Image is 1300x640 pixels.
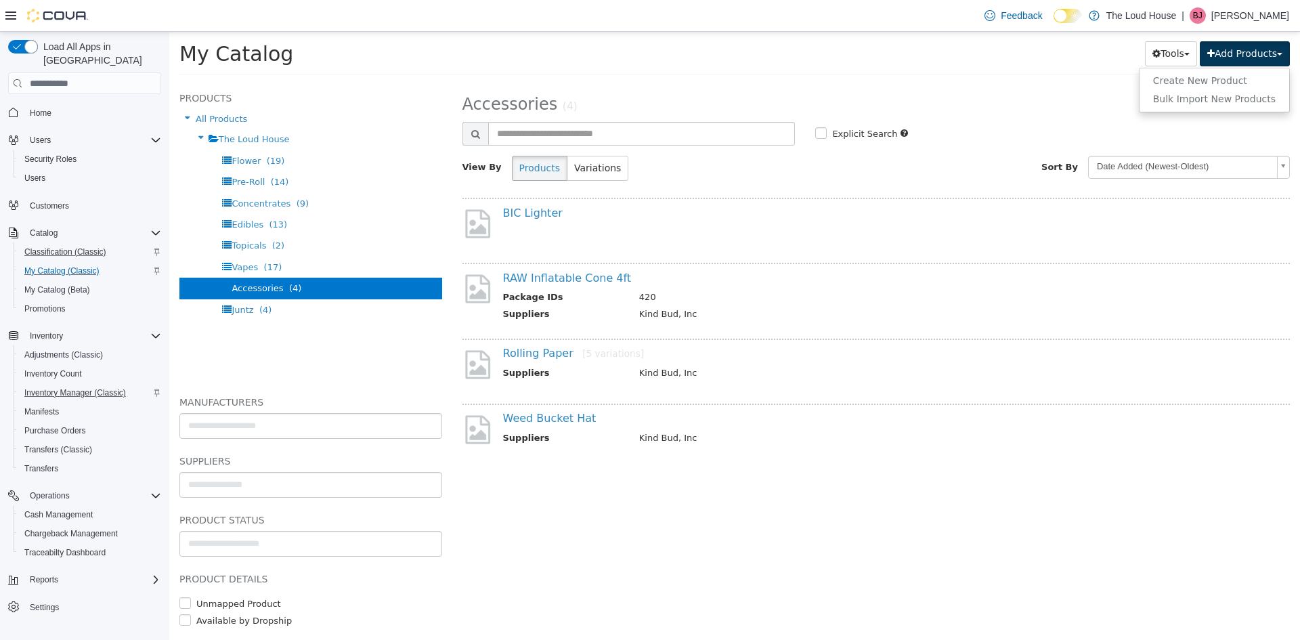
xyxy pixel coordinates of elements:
[24,488,161,504] span: Operations
[30,490,70,501] span: Operations
[24,406,59,417] span: Manifests
[1054,9,1082,23] input: Dark Mode
[24,599,161,616] span: Settings
[24,225,161,241] span: Catalog
[14,383,167,402] button: Inventory Manager (Classic)
[10,10,124,34] span: My Catalog
[24,463,58,474] span: Transfers
[334,335,460,351] th: Suppliers
[24,572,64,588] button: Reports
[30,330,63,341] span: Inventory
[24,104,161,121] span: Home
[1106,7,1177,24] p: The Loud House
[3,131,167,150] button: Users
[10,421,273,438] h5: Suppliers
[24,566,112,579] label: Unmapped Product
[19,461,161,477] span: Transfers
[19,347,161,363] span: Adjustments (Classic)
[976,9,1028,35] button: Tools
[24,173,45,184] span: Users
[19,244,161,260] span: Classification (Classic)
[1031,9,1121,35] button: Add Products
[460,259,1091,276] td: 420
[24,599,64,616] a: Settings
[334,240,462,253] a: RAW Inflatable Cone 4ft
[97,124,116,134] span: (19)
[460,276,1091,293] td: Kind Bud, Inc
[30,135,51,146] span: Users
[293,381,324,414] img: missing-image.png
[24,247,106,257] span: Classification (Classic)
[19,404,161,420] span: Manifests
[19,263,105,279] a: My Catalog (Classic)
[14,402,167,421] button: Manifests
[24,197,161,214] span: Customers
[970,58,1120,77] a: Bulk Import New Products
[3,486,167,505] button: Operations
[334,259,460,276] th: Package IDs
[24,582,123,596] label: Available by Dropship
[413,316,475,327] small: [5 variations]
[14,150,167,169] button: Security Roles
[24,198,74,214] a: Customers
[919,124,1121,147] a: Date Added (Newest-Oldest)
[38,40,161,67] span: Load All Apps in [GEOGRAPHIC_DATA]
[334,315,475,328] a: Rolling Paper[5 variations]
[293,175,324,209] img: missing-image.png
[3,597,167,617] button: Settings
[30,200,69,211] span: Customers
[62,167,121,177] span: Concentrates
[334,380,427,393] a: Weed Bucket Hat
[49,102,121,112] span: The Loud House
[24,105,57,121] a: Home
[62,273,84,283] span: Juntz
[14,421,167,440] button: Purchase Orders
[19,507,161,523] span: Cash Management
[293,63,389,82] span: Accessories
[10,58,273,74] h5: Products
[460,400,1091,417] td: Kind Bud, Inc
[100,188,118,198] span: (13)
[1054,23,1054,24] span: Dark Mode
[19,301,71,317] a: Promotions
[19,526,161,542] span: Chargeback Management
[19,526,123,542] a: Chargeback Management
[120,251,132,261] span: (4)
[19,545,111,561] a: Traceabilty Dashboard
[10,480,273,496] h5: Product Status
[334,276,460,293] th: Suppliers
[30,228,58,238] span: Catalog
[19,385,131,401] a: Inventory Manager (Classic)
[334,400,460,417] th: Suppliers
[24,488,75,504] button: Operations
[24,328,68,344] button: Inventory
[19,507,98,523] a: Cash Management
[30,574,58,585] span: Reports
[24,154,77,165] span: Security Roles
[62,124,91,134] span: Flower
[24,509,93,520] span: Cash Management
[24,572,161,588] span: Reports
[19,347,108,363] a: Adjustments (Classic)
[95,230,113,240] span: (17)
[3,223,167,242] button: Catalog
[1193,7,1202,24] span: BJ
[14,169,167,188] button: Users
[3,102,167,122] button: Home
[1211,7,1289,24] p: [PERSON_NAME]
[1190,7,1206,24] div: Brooke Jones
[24,444,92,455] span: Transfers (Classic)
[334,175,393,188] a: BIC Lighter
[19,170,161,186] span: Users
[14,543,167,562] button: Traceabilty Dashboard
[14,242,167,261] button: Classification (Classic)
[393,68,408,81] small: (4)
[27,9,88,22] img: Cova
[24,225,63,241] button: Catalog
[19,442,161,458] span: Transfers (Classic)
[62,251,114,261] span: Accessories
[19,244,112,260] a: Classification (Classic)
[19,151,82,167] a: Security Roles
[14,364,167,383] button: Inventory Count
[30,602,59,613] span: Settings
